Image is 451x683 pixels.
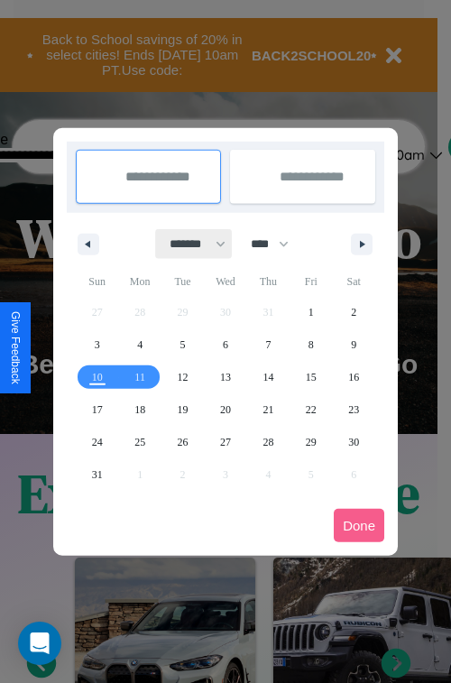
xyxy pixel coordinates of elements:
[137,328,143,361] span: 4
[92,393,103,426] span: 17
[161,361,204,393] button: 12
[247,426,290,458] button: 28
[265,328,271,361] span: 7
[161,393,204,426] button: 19
[76,426,118,458] button: 24
[262,393,273,426] span: 21
[178,393,189,426] span: 19
[92,361,103,393] span: 10
[92,426,103,458] span: 24
[204,393,246,426] button: 20
[333,296,375,328] button: 2
[247,361,290,393] button: 14
[220,426,231,458] span: 27
[118,426,161,458] button: 25
[334,509,384,542] button: Done
[118,267,161,296] span: Mon
[223,328,228,361] span: 6
[333,267,375,296] span: Sat
[348,426,359,458] span: 30
[306,361,317,393] span: 15
[76,328,118,361] button: 3
[262,426,273,458] span: 28
[161,267,204,296] span: Tue
[247,267,290,296] span: Thu
[290,393,332,426] button: 22
[134,393,145,426] span: 18
[204,328,246,361] button: 6
[95,328,100,361] span: 3
[290,328,332,361] button: 8
[178,361,189,393] span: 12
[290,426,332,458] button: 29
[161,328,204,361] button: 5
[308,328,314,361] span: 8
[333,328,375,361] button: 9
[118,361,161,393] button: 11
[247,328,290,361] button: 7
[290,296,332,328] button: 1
[290,361,332,393] button: 15
[333,426,375,458] button: 30
[9,311,22,384] div: Give Feedback
[348,361,359,393] span: 16
[134,426,145,458] span: 25
[306,426,317,458] span: 29
[204,426,246,458] button: 27
[118,328,161,361] button: 4
[262,361,273,393] span: 14
[348,393,359,426] span: 23
[220,393,231,426] span: 20
[92,458,103,491] span: 31
[178,426,189,458] span: 26
[161,426,204,458] button: 26
[351,328,356,361] span: 9
[290,267,332,296] span: Fri
[134,361,145,393] span: 11
[180,328,186,361] span: 5
[220,361,231,393] span: 13
[76,458,118,491] button: 31
[76,393,118,426] button: 17
[76,361,118,393] button: 10
[118,393,161,426] button: 18
[18,622,61,665] div: Open Intercom Messenger
[204,267,246,296] span: Wed
[308,296,314,328] span: 1
[204,361,246,393] button: 13
[333,393,375,426] button: 23
[247,393,290,426] button: 21
[76,267,118,296] span: Sun
[351,296,356,328] span: 2
[306,393,317,426] span: 22
[333,361,375,393] button: 16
